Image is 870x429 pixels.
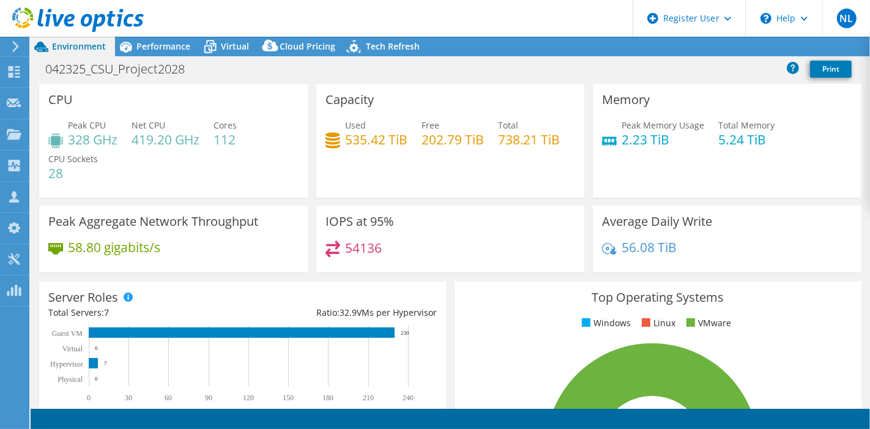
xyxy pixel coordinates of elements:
[165,394,172,402] text: 60
[104,360,107,367] text: 7
[214,133,237,146] h4: 112
[345,119,366,131] span: Used
[622,133,704,146] h4: 2.23 TiB
[48,166,98,180] h4: 28
[52,329,83,338] text: Guest VM
[579,316,631,330] li: Windows
[48,153,98,165] span: CPU Sockets
[280,40,335,52] span: Cloud Pricing
[498,133,560,146] h4: 738.21 TiB
[810,61,852,78] a: Print
[683,316,731,330] li: VMware
[622,119,704,131] span: Peak Memory Usage
[58,375,83,384] text: Physical
[760,13,771,24] svg: \n
[498,119,518,131] span: Total
[345,241,382,255] h4: 54136
[403,394,414,402] text: 240
[48,215,258,228] h3: Peak Aggregate Network Throughput
[401,330,409,336] text: 230
[214,119,237,131] span: Cores
[464,291,852,304] h3: Top Operating Systems
[363,394,374,402] text: 210
[837,9,857,28] span: NL
[62,345,83,353] text: Virtual
[322,394,333,402] text: 180
[68,241,160,254] h4: 58.80 gigabits/s
[242,306,436,319] div: Ratio: VMs per Hypervisor
[422,119,439,131] span: Free
[366,40,420,52] span: Tech Refresh
[340,307,357,318] span: 32.9
[48,291,118,304] h3: Server Roles
[602,93,650,106] h3: Memory
[52,40,106,52] span: Environment
[221,40,249,52] span: Virtual
[68,119,106,131] span: Peak CPU
[283,394,294,402] text: 150
[132,119,165,131] span: Net CPU
[205,394,212,402] text: 90
[422,133,484,146] h4: 202.79 TiB
[68,133,117,146] h4: 328 GHz
[325,215,394,228] h3: IOPS at 95%
[132,133,199,146] h4: 419.20 GHz
[639,316,675,330] li: Linux
[718,119,775,131] span: Total Memory
[136,40,190,52] span: Performance
[48,306,242,319] div: Total Servers:
[48,93,73,106] h3: CPU
[95,345,98,351] text: 0
[95,376,98,382] text: 0
[40,62,204,76] h1: 042325_CSU_Project2028
[125,394,132,402] text: 30
[622,241,677,254] h4: 56.08 TiB
[104,307,109,318] span: 7
[243,394,254,402] text: 120
[602,215,712,228] h3: Average Daily Write
[50,360,83,368] text: Hypervisor
[325,93,374,106] h3: Capacity
[718,133,775,146] h4: 5.24 TiB
[87,394,91,402] text: 0
[345,133,407,146] h4: 535.42 TiB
